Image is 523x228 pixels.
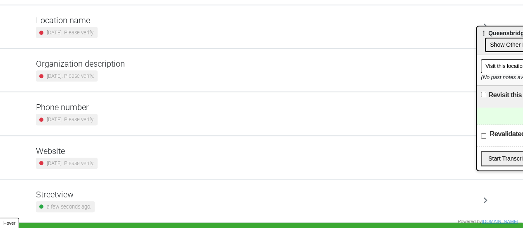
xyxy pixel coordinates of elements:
h5: Website [36,146,98,156]
div: Powered by [458,218,518,225]
h5: Streetview [36,190,95,199]
h5: Organization description [36,59,125,69]
small: [DATE]. Please verify. [47,159,94,167]
h5: Phone number [36,102,98,112]
small: [DATE]. Please verify. [47,72,94,80]
small: [DATE]. Please verify. [47,115,94,123]
small: a few seconds ago. [47,203,91,211]
small: [DATE]. Please verify. [47,29,94,36]
h5: Location name [36,15,98,25]
a: [DOMAIN_NAME] [482,219,518,224]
